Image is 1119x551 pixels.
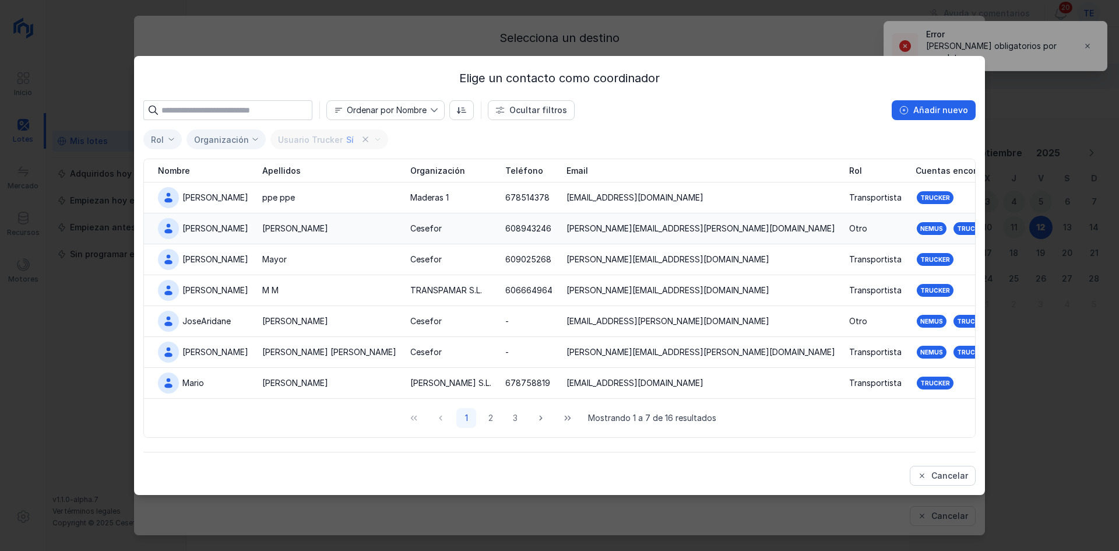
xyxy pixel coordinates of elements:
span: Teléfono [505,165,543,177]
div: Elige un contacto como coordinador [143,70,976,86]
div: [PERSON_NAME][EMAIL_ADDRESS][PERSON_NAME][DOMAIN_NAME] [566,346,835,358]
span: Email [566,165,588,177]
button: Next Page [530,408,552,428]
div: [EMAIL_ADDRESS][DOMAIN_NAME] [566,192,703,203]
div: 609025268 [505,254,551,265]
div: Organización [194,135,249,145]
button: Añadir nuevo [892,100,976,120]
span: Nombre [158,165,190,177]
div: Nemus [920,317,943,325]
div: [PERSON_NAME] [262,223,328,234]
div: Añadir nuevo [913,104,968,116]
button: Cancelar [910,466,976,486]
div: Transportista [849,377,902,389]
div: 678514378 [505,192,550,203]
div: Trucker [920,286,950,294]
div: ppe ppe [262,192,295,203]
div: [PERSON_NAME] [262,377,328,389]
span: Rol [849,165,862,177]
div: Trucker [957,317,987,325]
div: Cesefor [410,315,442,327]
div: Mayor [262,254,287,265]
div: Mario [182,377,204,389]
div: 606664964 [505,285,553,296]
button: Page 1 [456,408,476,428]
div: Nemus [920,348,943,356]
div: Otro [849,223,867,234]
div: [PERSON_NAME] [182,285,248,296]
button: Last Page [557,408,579,428]
span: Apellidos [262,165,301,177]
div: Trucker [957,348,987,356]
span: Organización [410,165,465,177]
div: [PERSON_NAME][EMAIL_ADDRESS][DOMAIN_NAME] [566,254,769,265]
div: 608943246 [505,223,551,234]
button: Page 2 [481,408,501,428]
div: [EMAIL_ADDRESS][DOMAIN_NAME] [566,377,703,389]
span: Seleccionar [144,130,167,149]
button: Ocultar filtros [488,100,575,120]
div: Rol [151,135,164,145]
div: [EMAIL_ADDRESS][PERSON_NAME][DOMAIN_NAME] [566,315,769,327]
div: 678758819 [505,377,550,389]
div: Otro [849,315,867,327]
div: M M [262,285,279,296]
div: [PERSON_NAME] S.L. [410,377,491,389]
div: JoseAridane [182,315,231,327]
div: Trucker [920,379,950,387]
div: [PERSON_NAME] [182,192,248,203]
div: [PERSON_NAME] [262,315,328,327]
div: Transportista [849,346,902,358]
div: Trucker [957,224,987,233]
div: Ocultar filtros [509,104,567,116]
div: - [505,315,509,327]
div: [PERSON_NAME] [182,223,248,234]
span: Mostrando 1 a 7 de 16 resultados [588,412,716,424]
div: Transportista [849,192,902,203]
span: Cuentas encontradas [916,165,1005,177]
div: Cesefor [410,346,442,358]
div: TRANSPAMAR S.L. [410,285,482,296]
div: Nemus [920,224,943,233]
div: Transportista [849,285,902,296]
div: Transportista [849,254,902,265]
div: Trucker [920,255,950,264]
div: [PERSON_NAME][EMAIL_ADDRESS][DOMAIN_NAME] [566,285,769,296]
div: Cesefor [410,223,442,234]
div: [PERSON_NAME][EMAIL_ADDRESS][PERSON_NAME][DOMAIN_NAME] [566,223,835,234]
div: - [505,346,509,358]
div: Cancelar [931,470,968,482]
div: [PERSON_NAME] [PERSON_NAME] [262,346,396,358]
div: Maderas 1 [410,192,449,203]
button: Page 3 [505,408,525,428]
div: Cesefor [410,254,442,265]
div: [PERSON_NAME] [182,346,248,358]
div: Trucker [920,194,950,202]
span: Nombre [327,101,430,120]
div: [PERSON_NAME] [182,254,248,265]
div: Ordenar por Nombre [347,106,427,114]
